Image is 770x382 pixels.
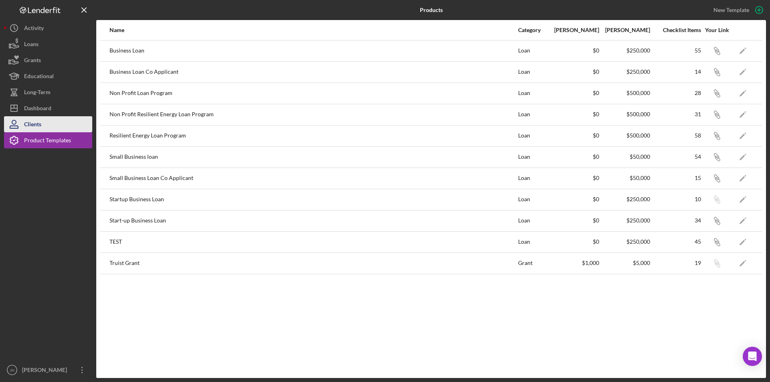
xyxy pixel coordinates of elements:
[549,154,599,160] div: $0
[109,168,517,188] div: Small Business Loan Co Applicant
[518,211,548,231] div: Loan
[4,52,92,68] button: Grants
[600,238,650,245] div: $250,000
[709,4,766,16] button: New Template
[549,196,599,202] div: $0
[109,62,517,82] div: Business Loan Co Applicant
[24,116,41,134] div: Clients
[600,175,650,181] div: $50,000
[518,168,548,188] div: Loan
[109,232,517,252] div: TEST
[4,20,92,36] button: Activity
[600,111,650,117] div: $500,000
[651,175,701,181] div: 15
[549,90,599,96] div: $0
[518,27,548,33] div: Category
[518,126,548,146] div: Loan
[600,217,650,224] div: $250,000
[651,260,701,266] div: 19
[651,27,701,33] div: Checklist Items
[109,253,517,273] div: Truist Grant
[4,68,92,84] button: Educational
[109,126,517,146] div: Resilient Energy Loan Program
[549,260,599,266] div: $1,000
[24,52,41,70] div: Grants
[4,36,92,52] button: Loans
[24,20,44,38] div: Activity
[713,4,749,16] div: New Template
[651,238,701,245] div: 45
[109,211,517,231] div: Start-up Business Loan
[24,84,51,102] div: Long-Term
[549,111,599,117] div: $0
[651,196,701,202] div: 10
[600,196,650,202] div: $250,000
[600,132,650,139] div: $500,000
[518,62,548,82] div: Loan
[549,27,599,33] div: [PERSON_NAME]
[651,132,701,139] div: 58
[549,238,599,245] div: $0
[10,368,14,372] text: JH
[518,41,548,61] div: Loan
[109,147,517,167] div: Small Business loan
[518,83,548,103] div: Loan
[549,217,599,224] div: $0
[518,232,548,252] div: Loan
[24,100,51,118] div: Dashboard
[109,83,517,103] div: Non Profit Loan Program
[549,175,599,181] div: $0
[4,100,92,116] button: Dashboard
[518,105,548,125] div: Loan
[24,132,71,150] div: Product Templates
[702,27,732,33] div: Your Link
[549,69,599,75] div: $0
[518,190,548,210] div: Loan
[4,362,92,378] button: JH[PERSON_NAME]
[109,27,517,33] div: Name
[109,190,517,210] div: Startup Business Loan
[518,253,548,273] div: Grant
[651,69,701,75] div: 14
[4,84,92,100] button: Long-Term
[549,132,599,139] div: $0
[600,90,650,96] div: $500,000
[651,111,701,117] div: 31
[4,116,92,132] button: Clients
[600,69,650,75] div: $250,000
[600,27,650,33] div: [PERSON_NAME]
[420,7,443,13] b: Products
[743,347,762,366] div: Open Intercom Messenger
[600,47,650,54] div: $250,000
[651,217,701,224] div: 34
[20,362,72,380] div: [PERSON_NAME]
[651,47,701,54] div: 55
[24,36,38,54] div: Loans
[651,90,701,96] div: 28
[109,105,517,125] div: Non Profit Resilient Energy Loan Program
[109,41,517,61] div: Business Loan
[4,132,92,148] button: Product Templates
[600,260,650,266] div: $5,000
[24,68,54,86] div: Educational
[518,147,548,167] div: Loan
[549,47,599,54] div: $0
[651,154,701,160] div: 54
[600,154,650,160] div: $50,000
